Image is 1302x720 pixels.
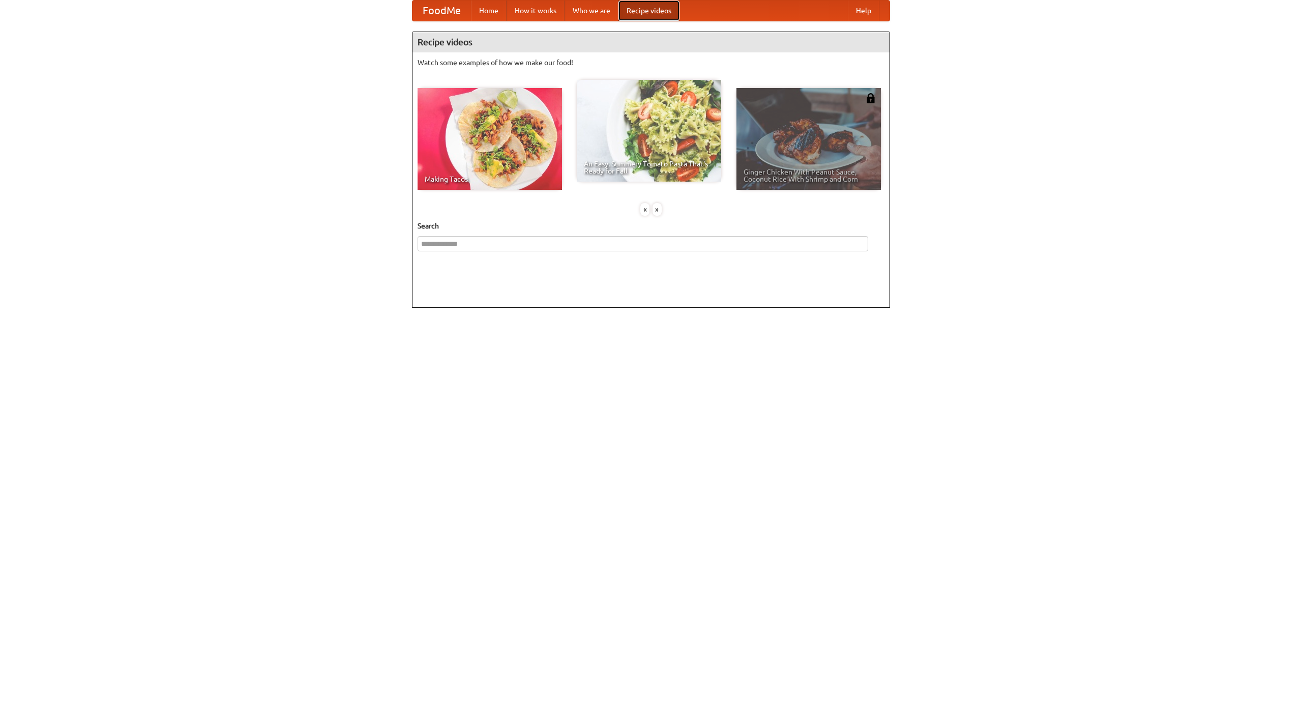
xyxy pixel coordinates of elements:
a: Recipe videos [618,1,679,21]
a: FoodMe [412,1,471,21]
h5: Search [418,221,884,231]
a: Home [471,1,507,21]
a: Who we are [565,1,618,21]
h4: Recipe videos [412,32,890,52]
div: » [653,203,662,216]
a: An Easy, Summery Tomato Pasta That's Ready for Fall [577,80,721,182]
img: 483408.png [866,93,876,103]
p: Watch some examples of how we make our food! [418,57,884,68]
a: Making Tacos [418,88,562,190]
a: Help [848,1,879,21]
span: Making Tacos [425,176,555,183]
span: An Easy, Summery Tomato Pasta That's Ready for Fall [584,160,714,175]
a: How it works [507,1,565,21]
div: « [640,203,649,216]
